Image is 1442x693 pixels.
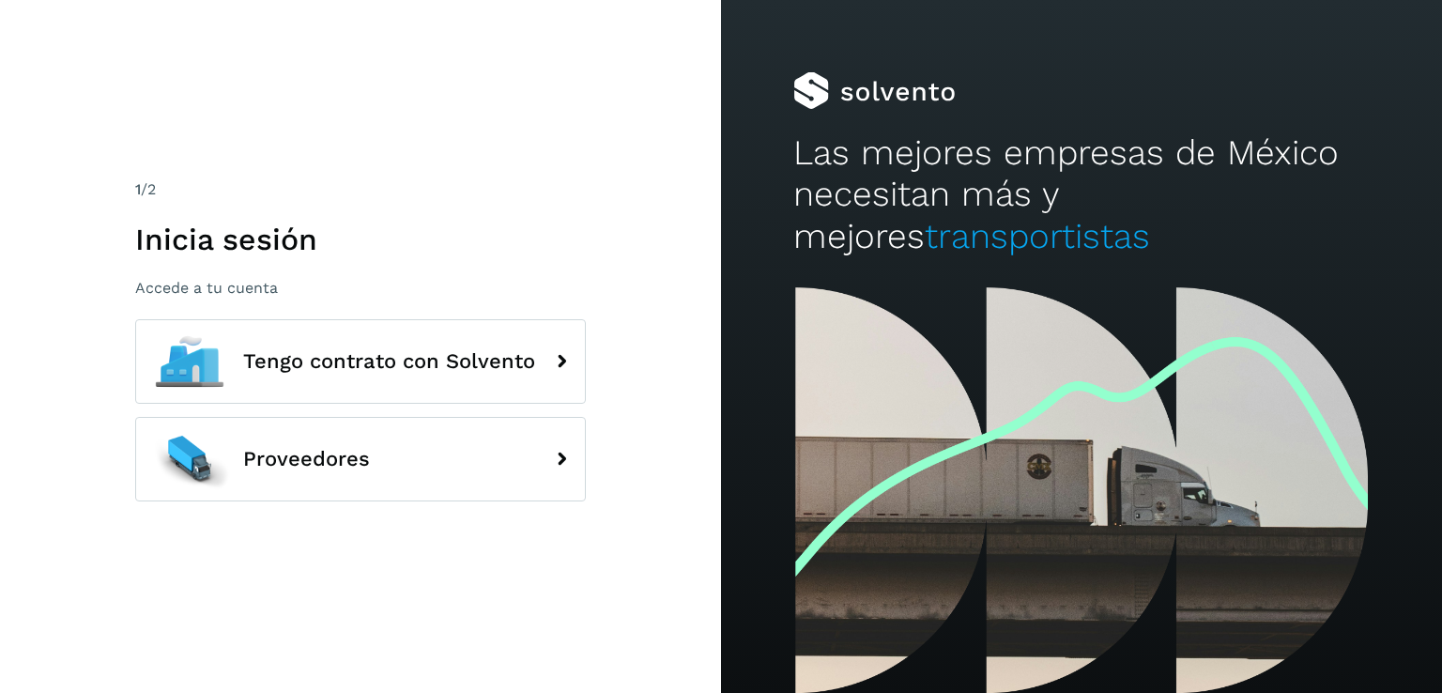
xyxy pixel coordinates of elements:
div: /2 [135,178,586,201]
p: Accede a tu cuenta [135,279,586,297]
button: Tengo contrato con Solvento [135,319,586,404]
span: Tengo contrato con Solvento [243,350,535,373]
h2: Las mejores empresas de México necesitan más y mejores [793,132,1370,257]
span: Proveedores [243,448,370,470]
h1: Inicia sesión [135,222,586,257]
span: 1 [135,180,141,198]
span: transportistas [925,216,1150,256]
button: Proveedores [135,417,586,501]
